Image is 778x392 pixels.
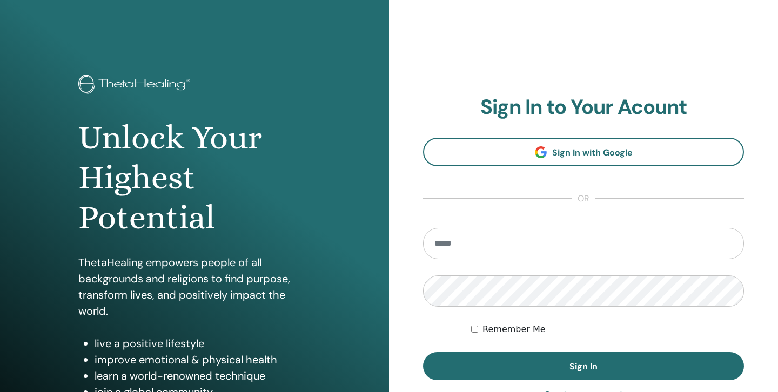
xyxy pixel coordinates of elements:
[95,368,311,384] li: learn a world-renowned technique
[482,323,546,336] label: Remember Me
[572,192,595,205] span: or
[423,138,744,166] a: Sign In with Google
[569,361,598,372] span: Sign In
[423,95,744,120] h2: Sign In to Your Acount
[552,147,633,158] span: Sign In with Google
[471,323,744,336] div: Keep me authenticated indefinitely or until I manually logout
[95,352,311,368] li: improve emotional & physical health
[78,118,311,238] h1: Unlock Your Highest Potential
[423,352,744,380] button: Sign In
[95,335,311,352] li: live a positive lifestyle
[78,254,311,319] p: ThetaHealing empowers people of all backgrounds and religions to find purpose, transform lives, a...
